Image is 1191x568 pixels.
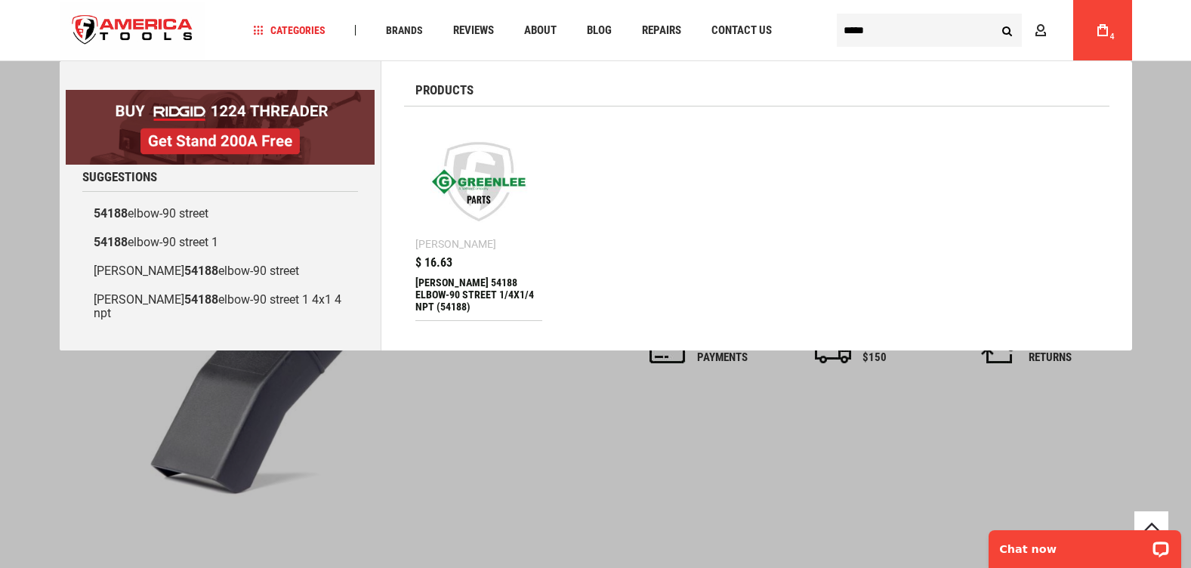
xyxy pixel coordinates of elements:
a: 54188elbow-90 street [82,199,358,228]
span: Brands [386,25,423,35]
a: 54188elbow-90 street 1 [82,228,358,257]
span: Contact Us [711,25,772,36]
span: $ 16.63 [415,257,452,269]
span: Reviews [453,25,494,36]
button: Search [993,16,1022,45]
b: 54188 [94,206,128,221]
a: Brands [379,20,430,41]
span: Repairs [642,25,681,36]
a: store logo [60,2,206,59]
div: Greenlee 54188 ELBOW-90 STREET 1/4X1/4 NPT (54188) [415,276,543,313]
span: Products [415,84,474,97]
span: Categories [253,25,326,35]
img: BOGO: Buy RIDGID® 1224 Threader, Get Stand 200A Free! [66,90,375,165]
a: [PERSON_NAME]54188elbow-90 street [82,257,358,286]
b: 54188 [184,292,218,307]
span: Blog [587,25,612,36]
img: America Tools [60,2,206,59]
a: Contact Us [705,20,779,41]
a: Categories [246,20,332,41]
span: 4 [1110,32,1115,41]
a: Greenlee 54188 ELBOW-90 STREET 1/4X1/4 NPT (54188) [PERSON_NAME] $ 16.63 [PERSON_NAME] 54188 ELBO... [415,118,543,320]
span: About [524,25,557,36]
b: 54188 [184,264,218,278]
a: Reviews [446,20,501,41]
a: [PERSON_NAME]54188elbow-90 street 1 4x1 4 npt [82,286,358,328]
a: Repairs [635,20,688,41]
span: Suggestions [82,171,157,184]
img: Greenlee 54188 ELBOW-90 STREET 1/4X1/4 NPT (54188) [423,125,535,238]
a: BOGO: Buy RIDGID® 1224 Threader, Get Stand 200A Free! [66,90,375,101]
iframe: LiveChat chat widget [979,520,1191,568]
a: About [517,20,563,41]
div: [PERSON_NAME] [415,239,496,249]
b: 54188 [94,235,128,249]
a: Blog [580,20,619,41]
